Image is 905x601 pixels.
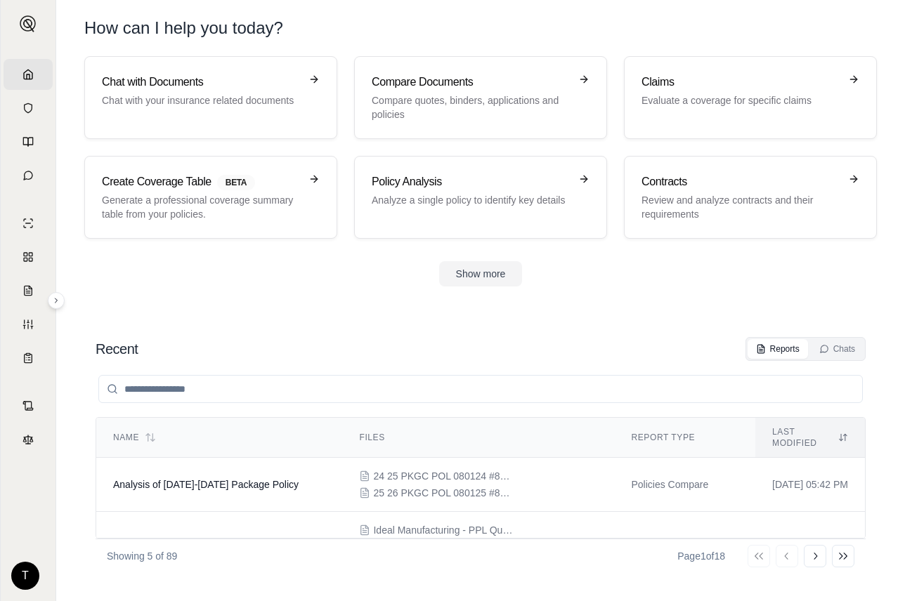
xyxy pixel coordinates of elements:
[14,10,42,38] button: Expand sidebar
[113,432,325,443] div: Name
[439,261,523,286] button: Show more
[4,242,53,272] a: Policy Comparisons
[373,486,514,500] span: 25 26 PKGC POL 080125 #8520140625 02.pdf
[4,343,53,374] a: Coverage Table
[755,512,865,588] td: [DATE] 11:20 AM
[113,479,299,490] span: Analysis of 2024-2025 Package Policy
[811,339,864,359] button: Chats
[373,523,514,537] span: Ideal Manufacturing - PPL Quote v2.pdf
[756,343,800,355] div: Reports
[748,339,808,359] button: Reports
[354,156,607,239] a: Policy AnalysisAnalyze a single policy to identify key details
[4,160,53,191] a: Chat
[4,126,53,157] a: Prompt Library
[642,173,840,190] h3: Contracts
[342,418,614,458] th: Files
[4,424,53,455] a: Legal Search Engine
[354,56,607,139] a: Compare DocumentsCompare quotes, binders, applications and policies
[20,15,37,32] img: Expand sidebar
[4,93,53,124] a: Documents Vault
[642,193,840,221] p: Review and analyze contracts and their requirements
[4,390,53,421] a: Contract Analysis
[372,193,570,207] p: Analyze a single policy to identify key details
[624,56,877,139] a: ClaimsEvaluate a coverage for specific claims
[102,193,300,221] p: Generate a professional coverage summary table from your policies.
[642,74,840,91] h3: Claims
[102,173,300,190] h3: Create Coverage Table
[84,56,337,139] a: Chat with DocumentsChat with your insurance related documents
[372,93,570,121] p: Compare quotes, binders, applications and policies
[84,156,337,239] a: Create Coverage TableBETAGenerate a professional coverage summary table from your policies.
[819,343,855,355] div: Chats
[624,156,877,239] a: ContractsReview and analyze contracts and their requirements
[102,74,300,91] h3: Chat with Documents
[755,458,865,512] td: [DATE] 05:42 PM
[614,418,755,458] th: Report Type
[372,173,570,190] h3: Policy Analysis
[48,292,65,309] button: Expand sidebar
[614,512,755,588] td: Policies Compare
[4,275,53,306] a: Claim Coverage
[373,469,514,483] span: 24 25 PKGC POL 080124 #8520140625.pdf
[677,549,725,563] div: Page 1 of 18
[772,426,848,449] div: Last modified
[84,17,283,39] h1: How can I help you today?
[107,549,177,563] p: Showing 5 of 89
[642,93,840,107] p: Evaluate a coverage for specific claims
[217,175,255,190] span: BETA
[614,458,755,512] td: Policies Compare
[372,74,570,91] h3: Compare Documents
[102,93,300,107] p: Chat with your insurance related documents
[4,309,53,340] a: Custom Report
[11,562,39,590] div: T
[96,339,138,359] h2: Recent
[4,208,53,239] a: Single Policy
[4,59,53,90] a: Home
